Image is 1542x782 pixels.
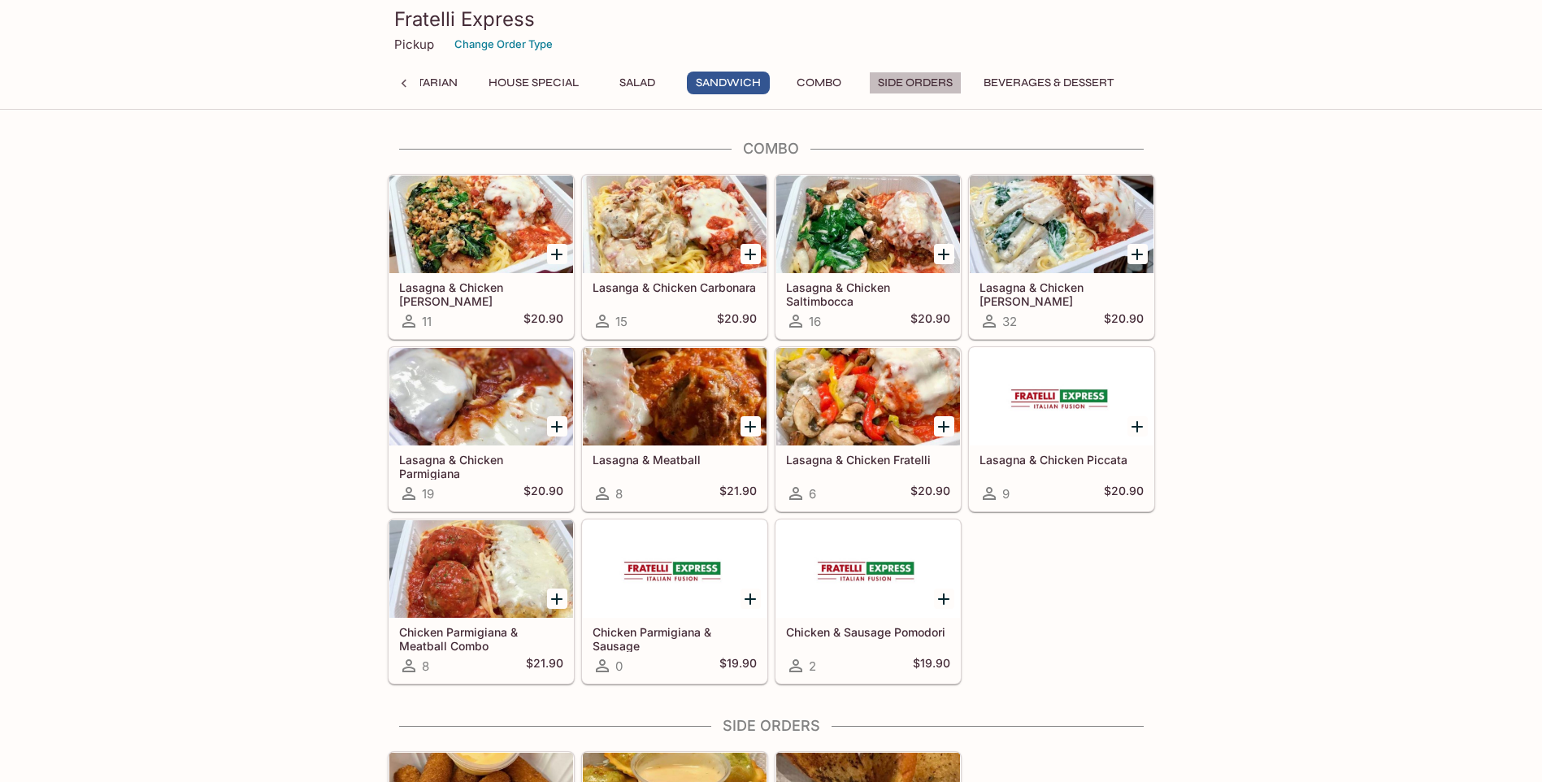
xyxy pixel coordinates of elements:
[741,244,761,264] button: Add Lasanga & Chicken Carbonara
[719,484,757,503] h5: $21.90
[422,314,432,329] span: 11
[775,519,961,684] a: Chicken & Sausage Pomodori2$19.90
[583,520,767,618] div: Chicken Parmigiana & Sausage
[970,176,1153,273] div: Lasagna & Chicken Alfredo
[910,311,950,331] h5: $20.90
[775,347,961,511] a: Lasagna & Chicken Fratelli6$20.90
[913,656,950,676] h5: $19.90
[388,140,1155,158] h4: Combo
[389,347,574,511] a: Lasagna & Chicken Parmigiana19$20.90
[615,486,623,502] span: 8
[687,72,770,94] button: Sandwich
[809,658,816,674] span: 2
[776,520,960,618] div: Chicken & Sausage Pomodori
[422,486,434,502] span: 19
[717,311,757,331] h5: $20.90
[593,280,757,294] h5: Lasanga & Chicken Carbonara
[783,72,856,94] button: Combo
[615,658,623,674] span: 0
[388,717,1155,735] h4: Side Orders
[719,656,757,676] h5: $19.90
[615,314,628,329] span: 15
[975,72,1123,94] button: Beverages & Dessert
[389,519,574,684] a: Chicken Parmigiana & Meatball Combo8$21.90
[979,453,1144,467] h5: Lasagna & Chicken Piccata
[422,658,429,674] span: 8
[582,175,767,339] a: Lasanga & Chicken Carbonara15$20.90
[1002,486,1010,502] span: 9
[593,625,757,652] h5: Chicken Parmigiana & Sausage
[741,589,761,609] button: Add Chicken Parmigiana & Sausage
[583,176,767,273] div: Lasanga & Chicken Carbonara
[776,348,960,445] div: Lasagna & Chicken Fratelli
[809,314,821,329] span: 16
[1127,416,1148,437] button: Add Lasagna & Chicken Piccata
[776,176,960,273] div: Lasagna & Chicken Saltimbocca
[1104,311,1144,331] h5: $20.90
[377,72,467,94] button: Vegetarian
[741,416,761,437] button: Add Lasagna & Meatball
[583,348,767,445] div: Lasagna & Meatball
[934,416,954,437] button: Add Lasagna & Chicken Fratelli
[389,175,574,339] a: Lasagna & Chicken [PERSON_NAME]11$20.90
[809,486,816,502] span: 6
[969,347,1154,511] a: Lasagna & Chicken Piccata9$20.90
[582,519,767,684] a: Chicken Parmigiana & Sausage0$19.90
[786,280,950,307] h5: Lasagna & Chicken Saltimbocca
[523,311,563,331] h5: $20.90
[979,280,1144,307] h5: Lasagna & Chicken [PERSON_NAME]
[547,244,567,264] button: Add Lasagna & Chicken Basilio
[970,348,1153,445] div: Lasagna & Chicken Piccata
[601,72,674,94] button: Salad
[547,589,567,609] button: Add Chicken Parmigiana & Meatball Combo
[934,244,954,264] button: Add Lasagna & Chicken Saltimbocca
[582,347,767,511] a: Lasagna & Meatball8$21.90
[447,32,560,57] button: Change Order Type
[1127,244,1148,264] button: Add Lasagna & Chicken Alfredo
[593,453,757,467] h5: Lasagna & Meatball
[480,72,588,94] button: House Special
[547,416,567,437] button: Add Lasagna & Chicken Parmigiana
[389,176,573,273] div: Lasagna & Chicken Basilio
[869,72,962,94] button: Side Orders
[775,175,961,339] a: Lasagna & Chicken Saltimbocca16$20.90
[399,453,563,480] h5: Lasagna & Chicken Parmigiana
[389,520,573,618] div: Chicken Parmigiana & Meatball Combo
[389,348,573,445] div: Lasagna & Chicken Parmigiana
[934,589,954,609] button: Add Chicken & Sausage Pomodori
[523,484,563,503] h5: $20.90
[786,453,950,467] h5: Lasagna & Chicken Fratelli
[969,175,1154,339] a: Lasagna & Chicken [PERSON_NAME]32$20.90
[399,625,563,652] h5: Chicken Parmigiana & Meatball Combo
[394,37,434,52] p: Pickup
[394,7,1149,32] h3: Fratelli Express
[526,656,563,676] h5: $21.90
[910,484,950,503] h5: $20.90
[1002,314,1017,329] span: 32
[1104,484,1144,503] h5: $20.90
[786,625,950,639] h5: Chicken & Sausage Pomodori
[399,280,563,307] h5: Lasagna & Chicken [PERSON_NAME]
